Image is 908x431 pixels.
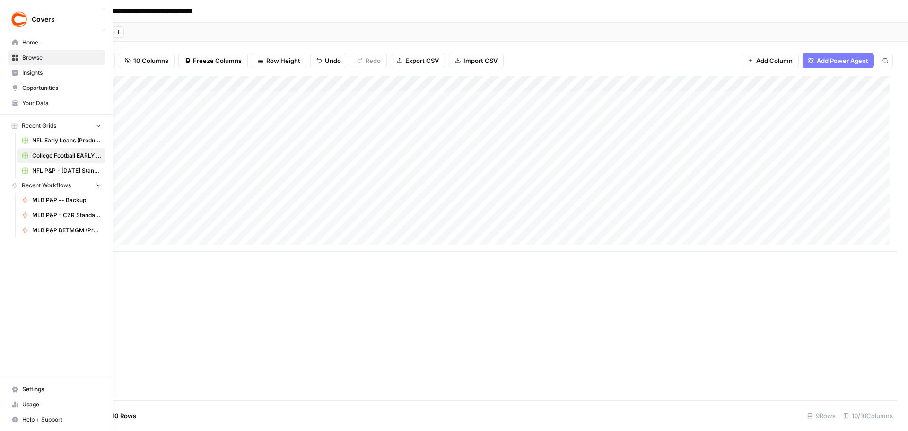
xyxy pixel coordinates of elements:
[32,15,89,24] span: Covers
[391,53,445,68] button: Export CSV
[17,223,105,238] a: MLB P&P BETMGM (Production)
[8,397,105,412] a: Usage
[8,382,105,397] a: Settings
[32,211,101,220] span: MLB P&P - CZR Standard (Production)
[8,96,105,111] a: Your Data
[193,56,242,65] span: Freeze Columns
[405,56,439,65] span: Export CSV
[133,56,168,65] span: 10 Columns
[803,53,874,68] button: Add Power Agent
[8,80,105,96] a: Opportunities
[119,53,175,68] button: 10 Columns
[8,65,105,80] a: Insights
[32,151,101,160] span: College Football EARLY LEANS (Production) Grid (1)
[22,385,101,394] span: Settings
[22,99,101,107] span: Your Data
[32,196,101,204] span: MLB P&P -- Backup
[17,208,105,223] a: MLB P&P - CZR Standard (Production)
[817,56,868,65] span: Add Power Agent
[8,35,105,50] a: Home
[803,408,839,423] div: 9 Rows
[17,163,105,178] a: NFL P&P - [DATE] Standard (Production) Grid (1)
[11,11,28,28] img: Covers Logo
[17,133,105,148] a: NFL Early Leans (Production) Grid (1)
[17,148,105,163] a: College Football EARLY LEANS (Production) Grid (1)
[22,400,101,409] span: Usage
[839,408,897,423] div: 10/10 Columns
[178,53,248,68] button: Freeze Columns
[310,53,347,68] button: Undo
[252,53,306,68] button: Row Height
[266,56,300,65] span: Row Height
[463,56,498,65] span: Import CSV
[449,53,504,68] button: Import CSV
[32,167,101,175] span: NFL P&P - [DATE] Standard (Production) Grid (1)
[32,136,101,145] span: NFL Early Leans (Production) Grid (1)
[8,8,105,31] button: Workspace: Covers
[22,122,56,130] span: Recent Grids
[22,53,101,62] span: Browse
[8,119,105,133] button: Recent Grids
[22,415,101,424] span: Help + Support
[17,193,105,208] a: MLB P&P -- Backup
[742,53,799,68] button: Add Column
[325,56,341,65] span: Undo
[32,226,101,235] span: MLB P&P BETMGM (Production)
[756,56,793,65] span: Add Column
[8,178,105,193] button: Recent Workflows
[22,69,101,77] span: Insights
[8,50,105,65] a: Browse
[366,56,381,65] span: Redo
[22,38,101,47] span: Home
[22,181,71,190] span: Recent Workflows
[351,53,387,68] button: Redo
[22,84,101,92] span: Opportunities
[8,412,105,427] button: Help + Support
[98,411,136,421] span: Add 10 Rows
